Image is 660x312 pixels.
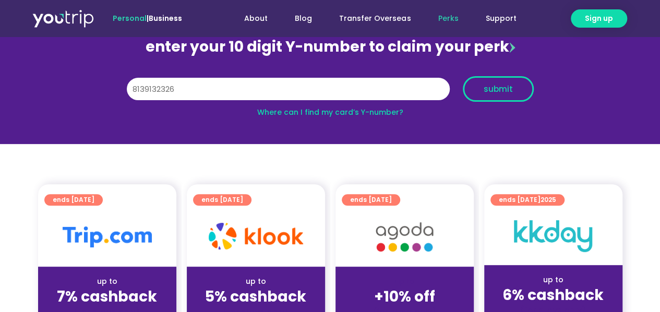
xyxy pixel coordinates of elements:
span: ends [DATE] [350,194,392,206]
strong: 6% cashback [502,285,604,305]
form: Y Number [127,76,534,110]
div: up to [46,276,168,287]
span: ends [DATE] [499,194,556,206]
a: Sign up [571,9,627,28]
div: up to [493,274,614,285]
span: Sign up [585,13,613,24]
div: up to [195,276,317,287]
input: 10 digit Y-number (e.g. 8123456789) [127,78,450,101]
button: submit [463,76,534,102]
span: ends [DATE] [53,194,94,206]
span: Personal [113,13,147,23]
div: enter your 10 digit Y-number to claim your perk [122,33,539,61]
span: up to [395,276,414,286]
span: ends [DATE] [201,194,243,206]
a: ends [DATE] [44,194,103,206]
a: Blog [281,9,326,28]
a: Business [149,13,182,23]
span: | [113,13,182,23]
strong: +10% off [374,286,435,307]
a: Transfer Overseas [326,9,424,28]
nav: Menu [210,9,530,28]
a: ends [DATE] [193,194,251,206]
a: About [231,9,281,28]
a: Where can I find my card’s Y-number? [257,107,403,117]
strong: 7% cashback [57,286,157,307]
strong: 5% cashback [205,286,306,307]
a: ends [DATE]2025 [490,194,565,206]
span: submit [484,85,513,93]
span: 2025 [541,195,556,204]
a: Perks [424,9,472,28]
a: ends [DATE] [342,194,400,206]
a: Support [472,9,530,28]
